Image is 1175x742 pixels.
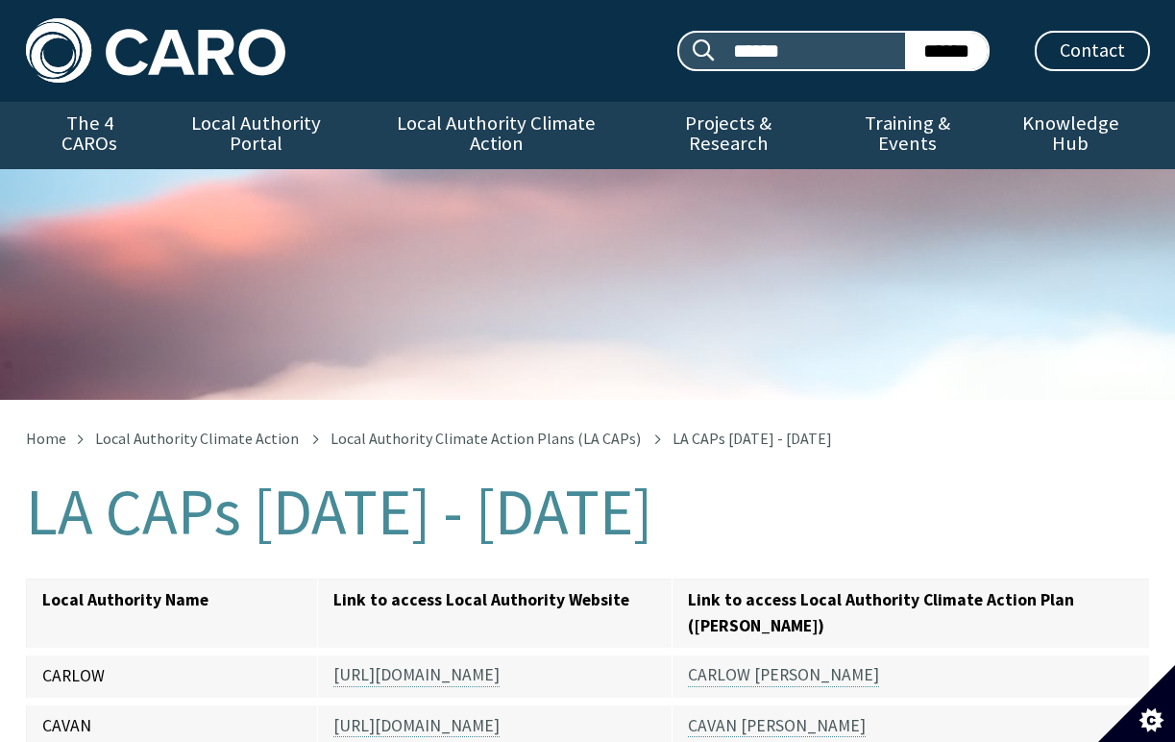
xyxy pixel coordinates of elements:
a: Contact [1035,31,1150,71]
a: Knowledge Hub [991,102,1149,169]
a: Local Authority Climate Action [359,102,633,169]
a: [URL][DOMAIN_NAME] [333,665,500,687]
span: LA CAPs [DATE] - [DATE] [673,429,832,448]
td: CARLOW [26,652,318,702]
a: Projects & Research [633,102,823,169]
a: Local Authority Portal [154,102,359,169]
img: Caro logo [26,18,285,83]
button: Set cookie preferences [1098,665,1175,742]
strong: Local Authority Name [42,589,208,610]
strong: Link to access Local Authority Website [333,589,629,610]
a: Home [26,429,66,448]
h1: LA CAPs [DATE] - [DATE] [26,477,1150,548]
a: CARLOW [PERSON_NAME] [688,665,879,687]
a: Local Authority Climate Action [95,429,299,448]
a: The 4 CAROs [26,102,154,169]
a: [URL][DOMAIN_NAME] [333,715,500,737]
strong: Link to access Local Authority Climate Action Plan ([PERSON_NAME]) [688,589,1074,635]
a: CAVAN [PERSON_NAME] [688,715,866,737]
a: Training & Events [823,102,991,169]
a: Local Authority Climate Action Plans (LA CAPs) [330,429,641,448]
